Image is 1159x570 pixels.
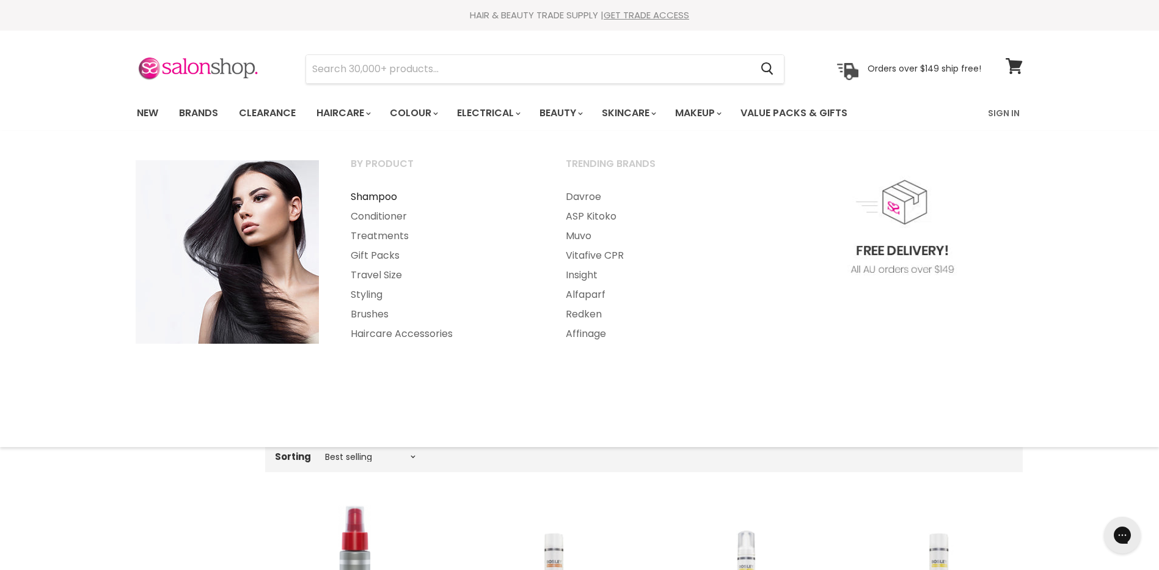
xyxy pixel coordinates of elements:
[305,54,784,84] form: Product
[448,100,528,126] a: Electrical
[128,95,919,131] ul: Main menu
[335,187,548,344] ul: Main menu
[335,187,548,207] a: Shampoo
[731,100,857,126] a: Value Packs & Gifts
[550,187,763,344] ul: Main menu
[666,100,729,126] a: Makeup
[170,100,227,126] a: Brands
[381,100,445,126] a: Colour
[550,187,763,207] a: Davroe
[335,324,548,344] a: Haircare Accessories
[550,207,763,226] a: ASP Kitoko
[981,100,1027,126] a: Sign In
[335,226,548,246] a: Treatments
[128,100,167,126] a: New
[122,95,1038,131] nav: Main
[550,154,763,185] a: Trending Brands
[550,246,763,265] a: Vitafive CPR
[550,265,763,285] a: Insight
[307,100,378,126] a: Haircare
[335,154,548,185] a: By Product
[275,451,311,462] label: Sorting
[335,305,548,324] a: Brushes
[335,265,548,285] a: Travel Size
[335,207,548,226] a: Conditioner
[306,55,751,83] input: Search
[751,55,784,83] button: Search
[335,246,548,265] a: Gift Packs
[550,305,763,324] a: Redken
[550,285,763,305] a: Alfaparf
[122,9,1038,21] div: HAIR & BEAUTY TRADE SUPPLY |
[335,285,548,305] a: Styling
[868,63,981,74] p: Orders over $149 ship free!
[550,324,763,344] a: Affinage
[1098,513,1147,558] iframe: Gorgias live chat messenger
[593,100,664,126] a: Skincare
[230,100,305,126] a: Clearance
[530,100,590,126] a: Beauty
[604,9,689,21] a: GET TRADE ACCESS
[550,226,763,246] a: Muvo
